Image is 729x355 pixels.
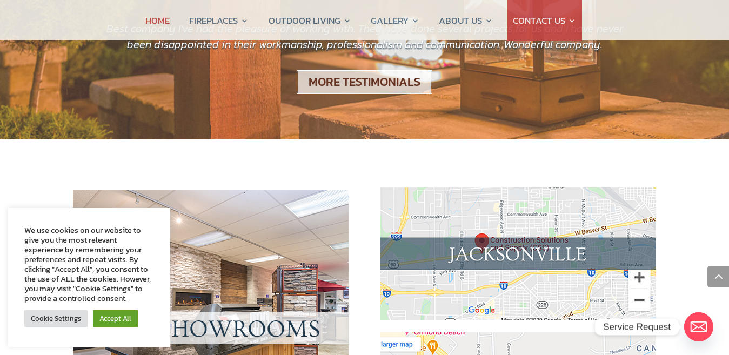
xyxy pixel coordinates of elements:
a: Cookie Settings [24,310,88,327]
img: map_jax [380,187,656,320]
a: Email [684,312,713,341]
a: MORE TESTIMONIALS [297,69,432,96]
div: We use cookies on our website to give you the most relevant experience by remembering your prefer... [24,225,154,303]
a: Accept All [93,310,138,327]
a: Construction Solutions Jacksonville showroom [380,310,656,324]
